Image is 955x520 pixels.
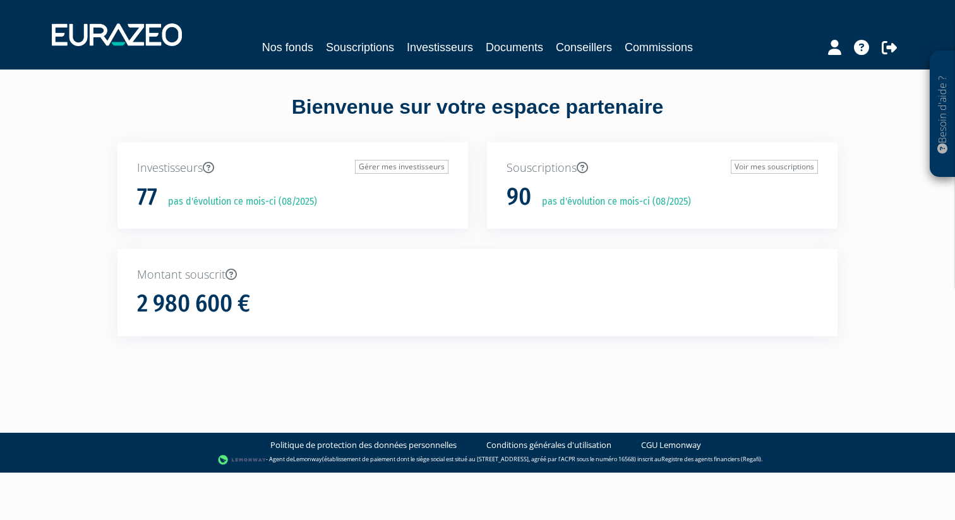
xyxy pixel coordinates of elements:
a: Conditions générales d'utilisation [486,439,611,451]
p: Investisseurs [137,160,448,176]
h1: 77 [137,184,157,210]
a: Conseillers [556,39,612,56]
a: Commissions [625,39,693,56]
a: Documents [486,39,543,56]
a: Registre des agents financiers (Regafi) [661,455,761,463]
a: Gérer mes investisseurs [355,160,448,174]
p: Souscriptions [507,160,818,176]
a: Voir mes souscriptions [731,160,818,174]
p: Besoin d'aide ? [935,57,950,171]
p: pas d'évolution ce mois-ci (08/2025) [533,195,691,209]
a: Nos fonds [262,39,313,56]
a: Politique de protection des données personnelles [270,439,457,451]
a: Lemonway [293,455,322,463]
h1: 2 980 600 € [137,291,250,317]
a: Investisseurs [407,39,473,56]
p: Montant souscrit [137,267,818,283]
div: Bienvenue sur votre espace partenaire [108,93,847,142]
a: Souscriptions [326,39,394,56]
h1: 90 [507,184,531,210]
a: CGU Lemonway [641,439,701,451]
div: - Agent de (établissement de paiement dont le siège social est situé au [STREET_ADDRESS], agréé p... [13,454,942,466]
img: logo-lemonway.png [218,454,267,466]
p: pas d'évolution ce mois-ci (08/2025) [159,195,317,209]
img: 1732889491-logotype_eurazeo_blanc_rvb.png [52,23,182,46]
